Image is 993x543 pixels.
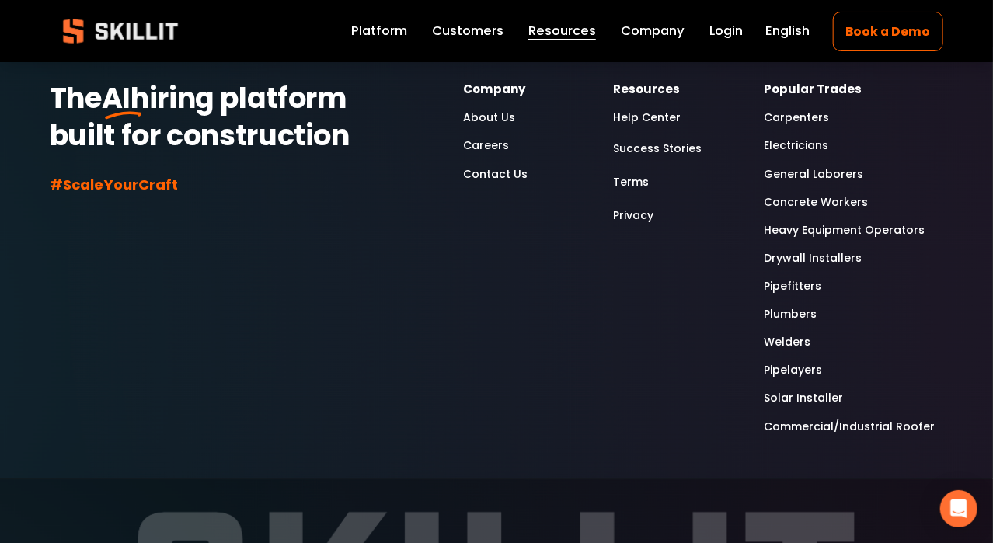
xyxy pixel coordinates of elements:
strong: Resources [614,81,681,97]
div: Open Intercom Messenger [940,490,977,527]
a: Commercial/Industrial Roofer [764,417,935,436]
strong: The [50,78,102,118]
a: Success Stories [614,137,702,160]
strong: #ScaleYourCraft [50,175,178,194]
a: Pipelayers [764,360,822,379]
a: Help Center [614,108,681,127]
a: Pipefitters [764,277,821,295]
a: Heavy Equipment Operators [764,221,925,239]
strong: AI [102,78,131,118]
a: Contact Us [463,165,528,183]
a: About Us [463,108,515,127]
a: Drywall Installers [764,249,862,267]
a: Customers [432,20,503,42]
a: Privacy [614,204,654,227]
a: General Laborers [764,165,863,183]
a: Company [621,20,685,42]
strong: Company [463,81,526,97]
a: Concrete Workers [764,193,868,211]
a: Plumbers [764,305,817,323]
a: Solar Installer [764,388,843,407]
a: Welders [764,332,810,351]
a: Terms [614,171,650,193]
strong: hiring platform built for construction [50,78,352,155]
a: folder dropdown [528,20,596,42]
a: Book a Demo [833,12,943,51]
a: Login [709,20,743,42]
strong: Popular Trades [764,81,862,97]
a: Platform [351,20,407,42]
div: language picker [766,20,810,42]
a: Electricians [764,136,828,155]
span: English [766,22,810,41]
a: Careers [463,136,509,155]
a: Carpenters [764,108,829,127]
img: Skillit [50,8,191,54]
span: Resources [528,22,596,41]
